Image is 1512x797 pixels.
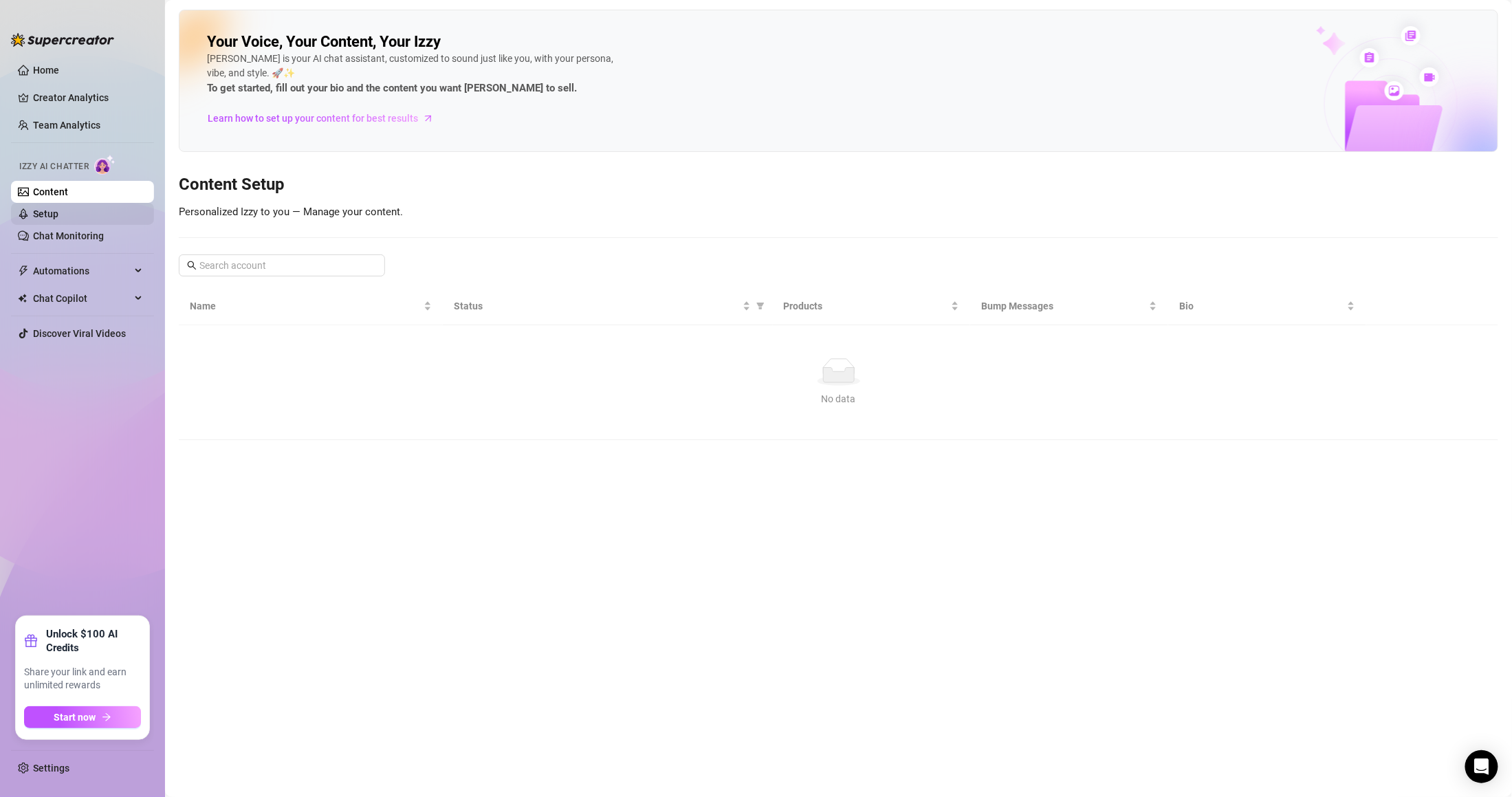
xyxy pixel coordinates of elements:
[195,391,1482,406] div: No data
[18,265,29,276] span: thunderbolt
[19,160,89,173] span: Izzy AI Chatter
[421,111,435,125] span: arrow-right
[756,302,765,310] span: filter
[33,763,69,774] a: Settings
[207,32,441,52] h2: Your Voice, Your Content, Your Izzy
[454,298,740,314] span: Status
[33,87,143,109] a: Creator Analytics
[33,230,104,241] a: Chat Monitoring
[981,298,1146,314] span: Bump Messages
[773,287,971,325] th: Products
[1465,750,1498,783] div: Open Intercom Messenger
[199,258,366,273] input: Search account
[33,287,131,309] span: Chat Copilot
[24,706,141,728] button: Start nowarrow-right
[54,712,96,723] span: Start now
[102,712,111,722] span: arrow-right
[33,208,58,219] a: Setup
[187,261,197,270] span: search
[179,206,403,218] span: Personalized Izzy to you — Manage your content.
[1179,298,1344,314] span: Bio
[18,294,27,303] img: Chat Copilot
[33,260,131,282] span: Automations
[24,634,38,648] span: gift
[179,174,1498,196] h3: Content Setup
[33,186,68,197] a: Content
[24,666,141,692] span: Share your link and earn unlimited rewards
[443,287,773,325] th: Status
[11,33,114,47] img: logo-BBDzfeDw.svg
[33,328,126,339] a: Discover Viral Videos
[754,296,767,316] span: filter
[46,627,141,655] strong: Unlock $100 AI Credits
[33,65,59,76] a: Home
[207,52,620,97] div: [PERSON_NAME] is your AI chat assistant, customized to sound just like you, with your persona, vi...
[33,120,100,131] a: Team Analytics
[1168,287,1366,325] th: Bio
[1284,11,1498,151] img: ai-chatter-content-library-cLFOSyPT.png
[784,298,949,314] span: Products
[179,287,443,325] th: Name
[207,82,577,94] strong: To get started, fill out your bio and the content you want [PERSON_NAME] to sell.
[208,111,418,126] span: Learn how to set up your content for best results
[190,298,421,314] span: Name
[207,107,444,129] a: Learn how to set up your content for best results
[970,287,1168,325] th: Bump Messages
[94,155,116,175] img: AI Chatter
